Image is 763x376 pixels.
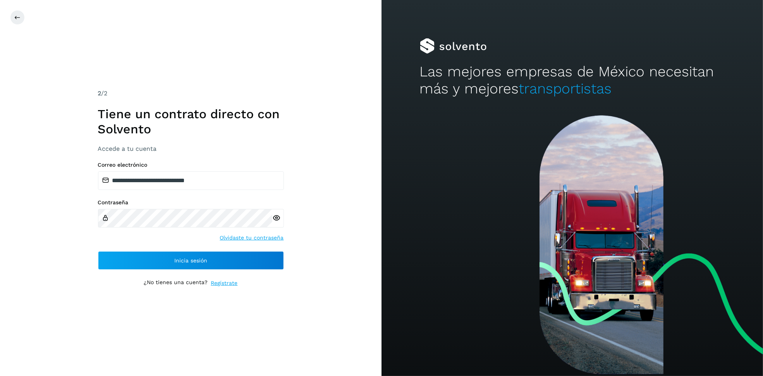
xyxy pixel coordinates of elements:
[98,162,284,168] label: Correo electrónico
[519,80,612,97] span: transportistas
[220,234,284,242] a: Olvidaste tu contraseña
[98,90,101,97] span: 2
[144,279,208,287] p: ¿No tienes una cuenta?
[420,63,725,98] h2: Las mejores empresas de México necesitan más y mejores
[98,145,284,152] h3: Accede a tu cuenta
[174,258,207,263] span: Inicia sesión
[98,89,284,98] div: /2
[98,199,284,206] label: Contraseña
[98,251,284,270] button: Inicia sesión
[211,279,238,287] a: Regístrate
[98,107,284,136] h1: Tiene un contrato directo con Solvento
